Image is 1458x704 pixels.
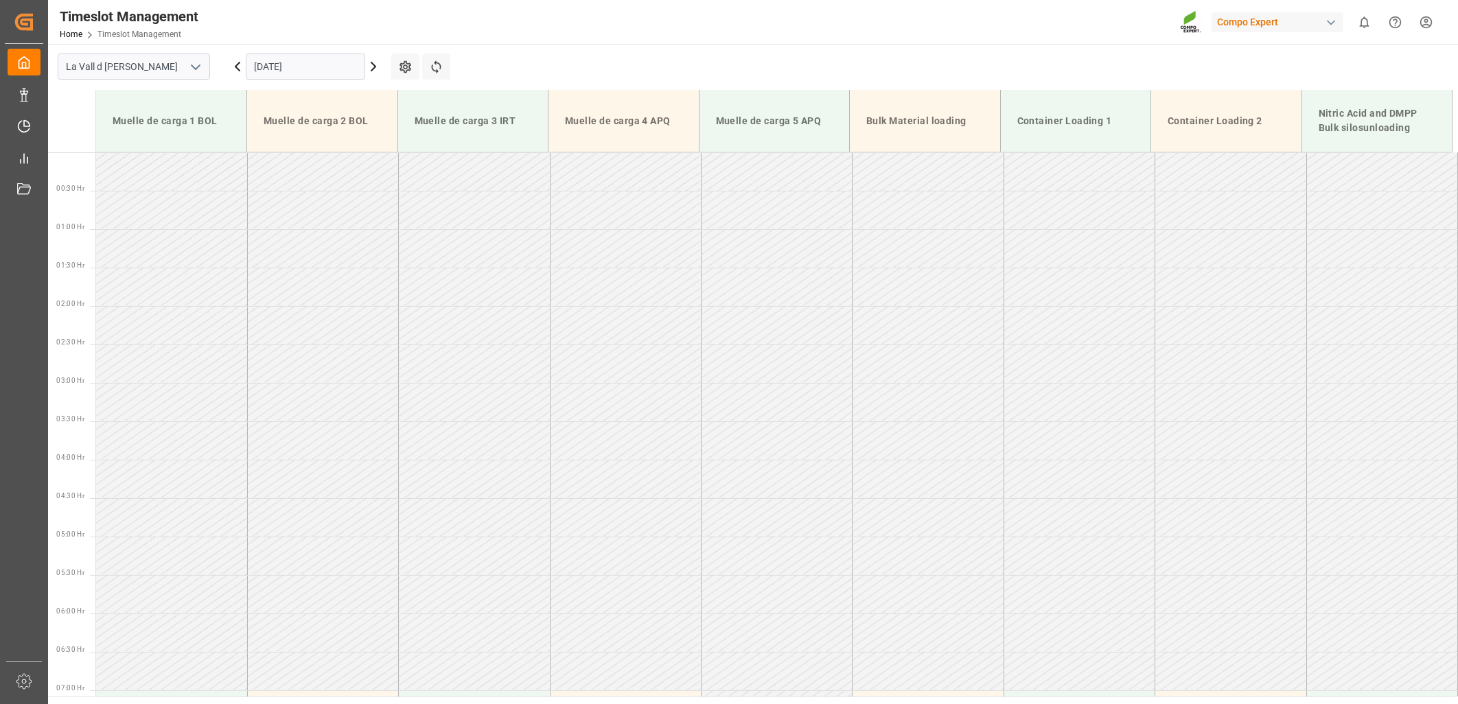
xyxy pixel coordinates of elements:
[56,569,84,576] span: 05:30 Hr
[409,108,537,134] div: Muelle de carga 3 IRT
[56,684,84,692] span: 07:00 Hr
[56,492,84,500] span: 04:30 Hr
[56,223,84,231] span: 01:00 Hr
[861,108,989,134] div: Bulk Material loading
[1012,108,1140,134] div: Container Loading 1
[710,108,839,134] div: Muelle de carga 5 APQ
[246,54,365,80] input: DD.MM.YYYY
[56,646,84,653] span: 06:30 Hr
[1349,7,1380,38] button: show 0 new notifications
[56,185,84,192] span: 00:30 Hr
[559,108,688,134] div: Muelle de carga 4 APQ
[58,54,210,80] input: Type to search/select
[1212,12,1343,32] div: Compo Expert
[1313,101,1442,141] div: Nitric Acid and DMPP Bulk silosunloading
[185,56,205,78] button: open menu
[56,530,84,538] span: 05:00 Hr
[60,30,82,39] a: Home
[1180,10,1202,34] img: Screenshot%202023-09-29%20at%2010.02.21.png_1712312052.png
[56,261,84,269] span: 01:30 Hr
[1380,7,1411,38] button: Help Center
[107,108,235,134] div: Muelle de carga 1 BOL
[56,607,84,615] span: 06:00 Hr
[1162,108,1291,134] div: Container Loading 2
[60,6,198,27] div: Timeslot Management
[56,415,84,423] span: 03:30 Hr
[56,338,84,346] span: 02:30 Hr
[56,377,84,384] span: 03:00 Hr
[258,108,386,134] div: Muelle de carga 2 BOL
[56,454,84,461] span: 04:00 Hr
[1212,9,1349,35] button: Compo Expert
[56,300,84,307] span: 02:00 Hr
